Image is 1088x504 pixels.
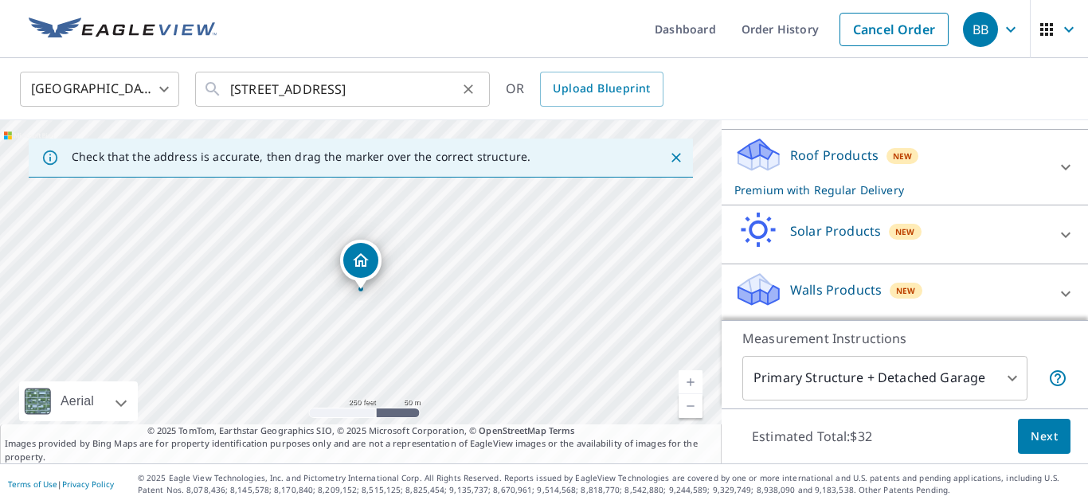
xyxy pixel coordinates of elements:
p: Walls Products [790,280,882,299]
span: Next [1031,427,1058,447]
a: OpenStreetMap [479,424,546,436]
div: Primary Structure + Detached Garage [742,356,1027,400]
a: Terms [549,424,575,436]
div: BB [963,12,998,47]
a: Current Level 17, Zoom In [679,370,703,394]
p: © 2025 Eagle View Technologies, Inc. and Pictometry International Corp. All Rights Reserved. Repo... [138,472,1080,496]
a: Cancel Order [839,13,949,46]
p: Check that the address is accurate, then drag the marker over the correct structure. [72,150,530,164]
button: Close [666,147,687,168]
p: Measurement Instructions [742,329,1067,348]
div: Roof ProductsNewPremium with Regular Delivery [734,136,1075,198]
a: Privacy Policy [62,479,114,490]
span: Your report will include the primary structure and a detached garage if one exists. [1048,369,1067,388]
a: Upload Blueprint [540,72,663,107]
div: [GEOGRAPHIC_DATA] [20,67,179,111]
div: Aerial [56,381,99,421]
span: New [893,150,913,162]
button: Clear [457,78,479,100]
p: Premium with Regular Delivery [734,182,1047,198]
p: Solar Products [790,221,881,240]
img: EV Logo [29,18,217,41]
p: Roof Products [790,146,879,165]
span: New [896,284,916,297]
a: Terms of Use [8,479,57,490]
div: Walls ProductsNew [734,271,1075,316]
div: Solar ProductsNew [734,212,1075,257]
span: © 2025 TomTom, Earthstar Geographics SIO, © 2025 Microsoft Corporation, © [147,424,575,438]
div: OR [506,72,663,107]
p: | [8,479,114,489]
div: Dropped pin, building 1, Residential property, 2829 State Road 45 Nashville, IN 47448 [340,240,382,289]
p: Estimated Total: $32 [739,419,885,454]
div: Aerial [19,381,138,421]
span: New [895,225,915,238]
a: Current Level 17, Zoom Out [679,394,703,418]
button: Next [1018,419,1070,455]
span: Upload Blueprint [553,79,650,99]
input: Search by address or latitude-longitude [230,67,457,111]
